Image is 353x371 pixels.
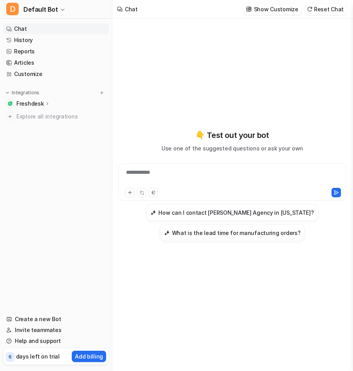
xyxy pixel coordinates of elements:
[244,4,302,15] button: Show Customize
[172,229,301,237] h3: What is the lead time for manufacturing orders?
[6,3,19,15] span: D
[3,325,109,336] a: Invite teammates
[16,352,60,360] p: days left on trial
[23,4,58,15] span: Default Bot
[195,129,269,141] p: 👇 Test out your bot
[3,57,109,68] a: Articles
[3,314,109,325] a: Create a new Bot
[72,351,106,362] button: Add billing
[99,90,105,95] img: menu_add.svg
[125,5,138,13] div: Chat
[3,46,109,57] a: Reports
[12,90,39,96] p: Integrations
[305,4,347,15] button: Reset Chat
[3,35,109,46] a: History
[3,111,109,122] a: Explore all integrations
[307,6,312,12] img: reset
[254,5,298,13] p: Show Customize
[3,23,109,34] a: Chat
[9,353,12,360] p: 6
[161,144,303,152] p: Use one of the suggested questions or ask your own
[75,352,103,360] p: Add billing
[16,100,44,108] p: Freshdesk
[16,110,106,123] span: Explore all integrations
[246,6,252,12] img: customize
[6,113,14,120] img: explore all integrations
[5,90,10,95] img: expand menu
[146,204,318,221] button: How can I contact Westley Richards Agency in Florida?How can I contact [PERSON_NAME] Agency in [U...
[151,210,156,216] img: How can I contact Westley Richards Agency in Florida?
[158,208,314,217] h3: How can I contact [PERSON_NAME] Agency in [US_STATE]?
[160,224,305,241] button: What is the lead time for manufacturing orders?What is the lead time for manufacturing orders?
[8,101,12,106] img: Freshdesk
[3,336,109,346] a: Help and support
[3,89,42,97] button: Integrations
[3,69,109,79] a: Customize
[164,230,170,236] img: What is the lead time for manufacturing orders?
